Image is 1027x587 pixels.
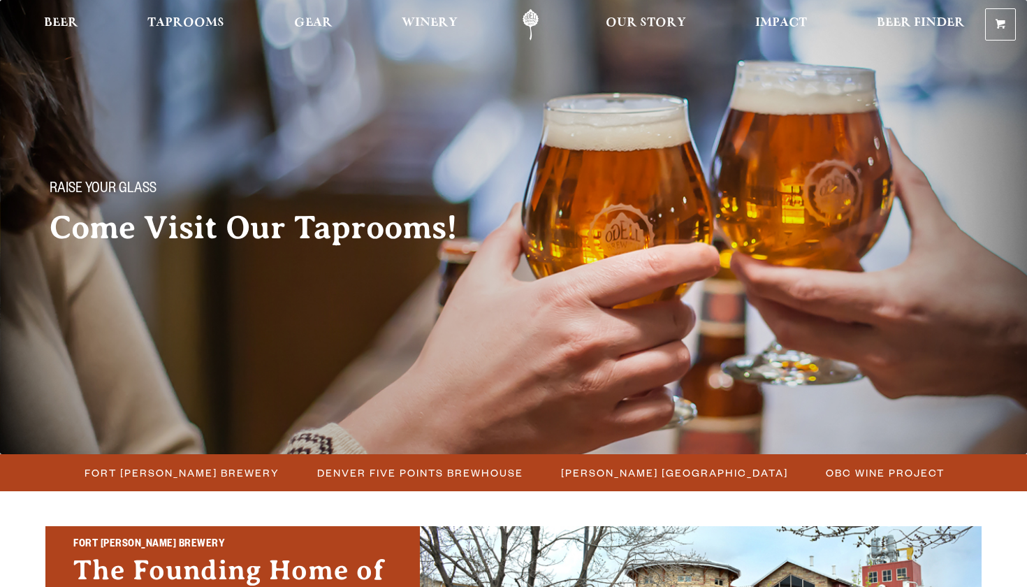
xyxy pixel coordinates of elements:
[393,9,467,41] a: Winery
[73,536,392,554] h2: Fort [PERSON_NAME] Brewery
[50,210,486,245] h2: Come Visit Our Taprooms!
[826,463,945,483] span: OBC Wine Project
[402,17,458,29] span: Winery
[147,17,224,29] span: Taprooms
[294,17,333,29] span: Gear
[76,463,286,483] a: Fort [PERSON_NAME] Brewery
[755,17,807,29] span: Impact
[138,9,233,41] a: Taprooms
[606,17,686,29] span: Our Story
[309,463,530,483] a: Denver Five Points Brewhouse
[746,9,816,41] a: Impact
[35,9,87,41] a: Beer
[44,17,78,29] span: Beer
[50,181,156,199] span: Raise your glass
[553,463,795,483] a: [PERSON_NAME] [GEOGRAPHIC_DATA]
[597,9,695,41] a: Our Story
[317,463,523,483] span: Denver Five Points Brewhouse
[285,9,342,41] a: Gear
[504,9,557,41] a: Odell Home
[817,463,952,483] a: OBC Wine Project
[85,463,279,483] span: Fort [PERSON_NAME] Brewery
[877,17,965,29] span: Beer Finder
[868,9,974,41] a: Beer Finder
[561,463,788,483] span: [PERSON_NAME] [GEOGRAPHIC_DATA]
